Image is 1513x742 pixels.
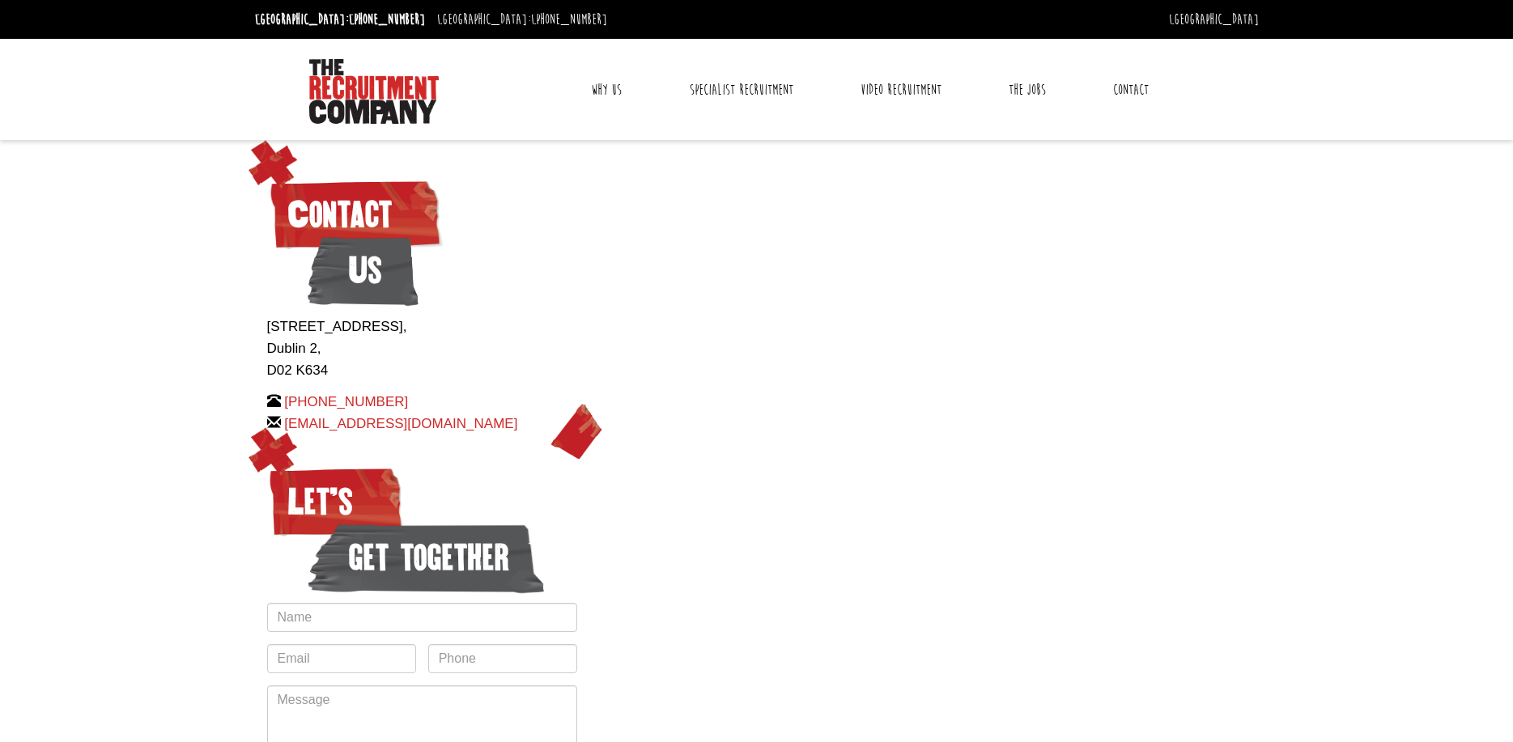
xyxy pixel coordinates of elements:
a: [PHONE_NUMBER] [531,11,607,28]
a: [EMAIL_ADDRESS][DOMAIN_NAME] [284,416,517,431]
li: [GEOGRAPHIC_DATA]: [251,6,429,32]
p: [STREET_ADDRESS], Dublin 2, D02 K634 [267,316,577,382]
span: Contact [267,174,443,255]
a: [GEOGRAPHIC_DATA] [1169,11,1259,28]
a: Specialist Recruitment [678,70,805,110]
a: Contact [1101,70,1161,110]
a: Why Us [579,70,634,110]
span: Let’s [267,461,404,542]
a: [PHONE_NUMBER] [284,394,408,409]
input: Phone [428,644,577,673]
span: Us [308,230,419,311]
li: [GEOGRAPHIC_DATA]: [433,6,611,32]
a: [PHONE_NUMBER] [349,11,425,28]
img: The Recruitment Company [309,59,439,124]
span: get together [308,517,545,598]
input: Email [267,644,416,673]
a: Video Recruitment [848,70,954,110]
input: Name [267,603,577,632]
a: The Jobs [997,70,1058,110]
